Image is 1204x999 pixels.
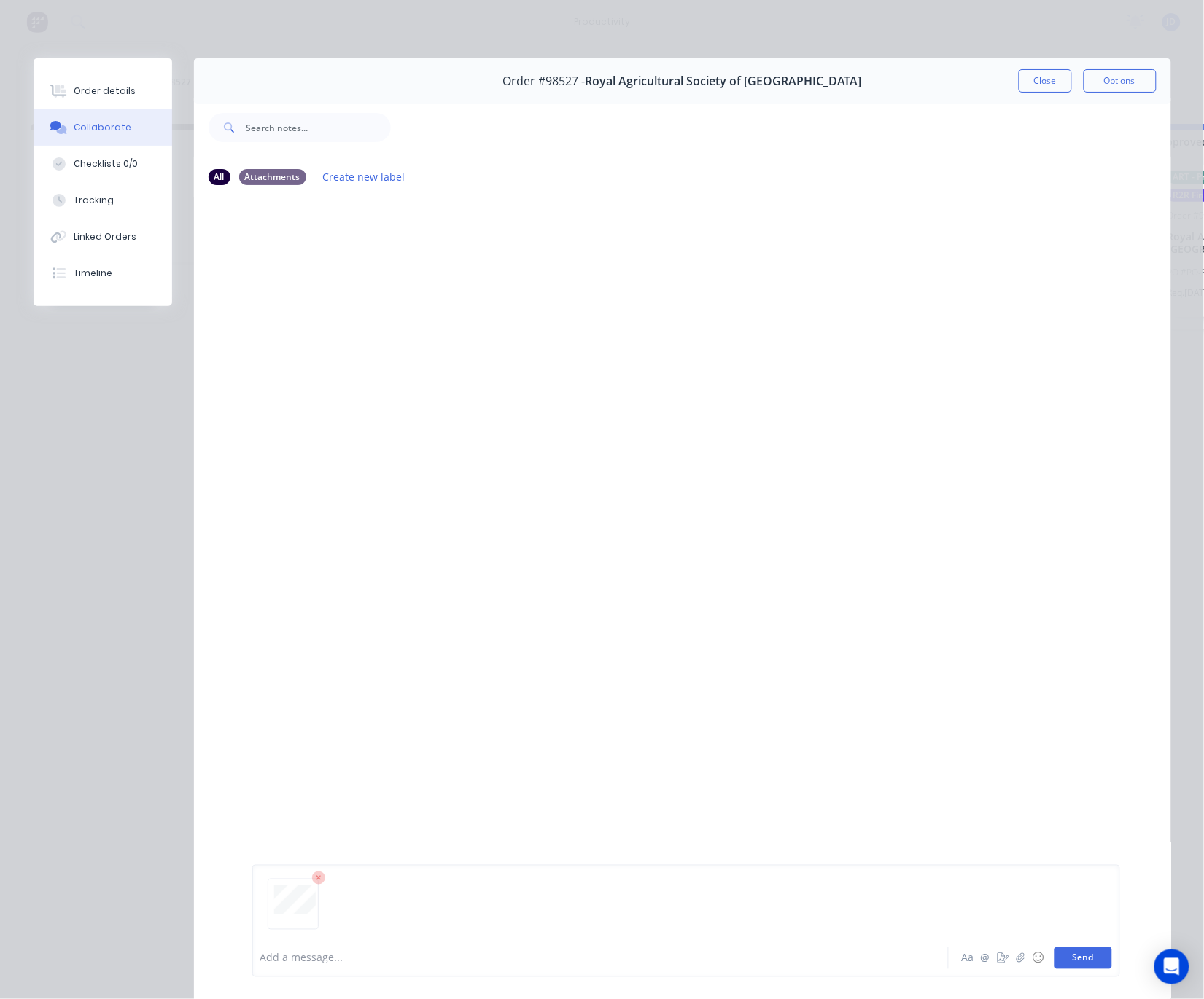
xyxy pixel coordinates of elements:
button: Options [1084,69,1157,93]
button: @ [977,949,995,967]
div: Attachments [239,169,306,185]
div: Collaborate [74,121,131,134]
span: Order #98527 - [503,74,586,88]
button: ☺ [1030,949,1047,967]
button: Checklists 0/0 [34,146,172,182]
button: Order details [34,73,172,109]
div: Order details [74,85,136,98]
div: Checklists 0/0 [74,157,138,171]
input: Search notes... [246,113,391,142]
div: Linked Orders [74,230,136,243]
button: Aa [960,949,977,967]
span: Royal Agricultural Society of [GEOGRAPHIC_DATA] [586,74,862,88]
button: Create new label [315,167,413,187]
button: Send [1055,947,1112,969]
div: Open Intercom Messenger [1154,949,1189,984]
button: Linked Orders [34,219,172,255]
div: All [209,169,230,185]
div: Tracking [74,194,114,207]
button: Timeline [34,255,172,291]
button: Tracking [34,182,172,219]
button: Close [1019,69,1072,93]
button: Collaborate [34,109,172,146]
div: Timeline [74,267,112,280]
